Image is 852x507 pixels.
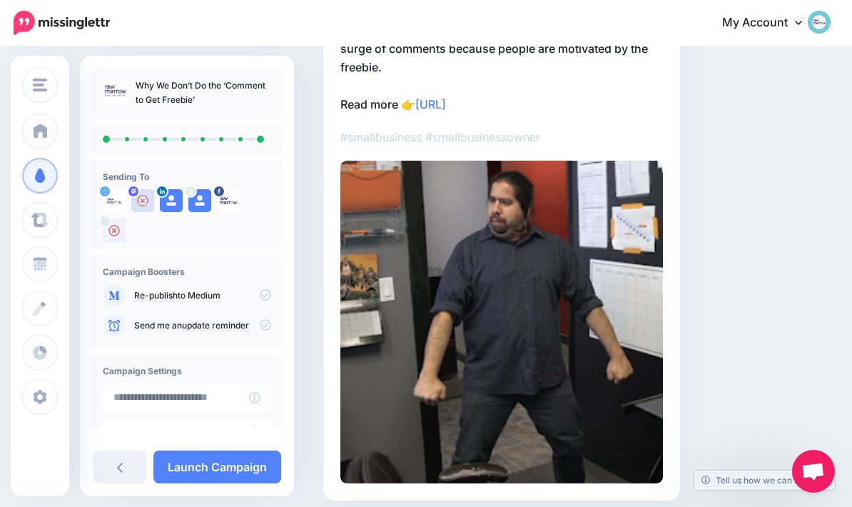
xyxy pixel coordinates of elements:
h4: Campaign Settings [103,366,271,376]
img: user_default_image.png [188,189,211,212]
img: menu.png [33,79,47,91]
p: Send me an [134,319,271,332]
a: My Account [708,6,831,41]
img: Missinglettr [14,11,110,35]
img: 294492358_484641736884675_2186767606985454504_n-bsa134096.png [217,189,240,212]
img: QP1ZSBXZWQJ8GH02WN4XNT7VMZW52JWN.gif [340,161,663,483]
h4: Campaign Boosters [103,266,271,277]
a: Re-publish [134,290,178,301]
p: Why We Don’t Do the ‘Comment to Get Freebie’ [136,79,271,107]
a: Tell us how we can improve [694,471,835,490]
a: [URL] [415,97,446,111]
img: user_default_image.png [160,189,183,212]
img: user_default_image.png [131,189,154,212]
a: Open chat [792,450,835,493]
p: #smallbusiness #smallbusinessowner [340,128,663,146]
img: XEgcVfS_-76803.jpg [103,189,126,212]
h4: Sending To [103,171,271,182]
p: to Medium [134,289,271,302]
img: 942149aacecbdd4b59ae90ec3d1837de_thumb.jpg [103,79,128,104]
a: update reminder [182,320,249,331]
p: The “comment to get a freebie” tactic creates an immediate surge of comments because people are m... [340,21,663,114]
